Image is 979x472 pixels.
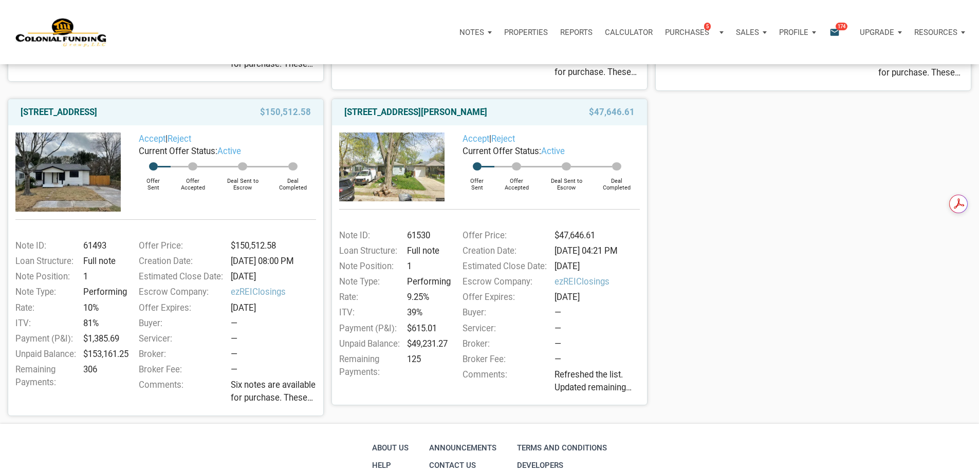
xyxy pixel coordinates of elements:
div: Estimated Close Date: [457,260,551,273]
div: 9.25% [403,291,450,304]
div: Creation Date: [457,244,551,257]
div: Remaining Payments: [334,353,403,379]
div: Note Position: [334,260,403,273]
div: Deal Sent to Escrow [215,171,270,191]
div: Deal Sent to Escrow [539,171,594,191]
span: Six notes are available for purchase. These were shared earlier [DATE], and four were reviewed on... [878,53,969,79]
div: 1 [403,260,450,273]
div: Deal Completed [270,171,316,191]
p: Properties [504,28,548,37]
div: Offer Price: [457,229,551,242]
div: Rate: [10,301,80,314]
div: Full note [403,244,450,257]
div: Unpaid Balance: [334,337,403,350]
span: Current Offer Status: [463,146,541,156]
span: | [139,134,191,144]
div: ITV: [10,317,80,330]
div: Offer Price: [134,239,228,252]
a: Accept [463,134,489,144]
div: Unpaid Balance: [10,348,80,361]
div: Broker: [134,348,228,361]
div: Note ID: [334,229,403,242]
span: Six notes are available for purchase. These were shared earlier [DATE], and four were reviewed on... [231,379,321,404]
span: $150,512.58 [260,106,311,118]
a: Reject [168,134,191,144]
p: Profile [779,28,808,37]
div: Creation Date: [134,255,228,268]
i: email [828,26,841,38]
div: 81% [80,317,126,330]
div: Broker Fee: [134,363,228,376]
button: Sales [730,17,773,48]
button: Purchases5 [659,17,730,48]
div: Performing [80,286,126,298]
a: Announcements [427,439,499,457]
div: [DATE] [551,291,645,304]
p: Notes [459,28,484,37]
div: $49,231.27 [403,337,450,350]
div: Loan Structure: [10,255,80,268]
button: Reports [554,17,599,48]
div: 10% [80,301,126,314]
span: active [217,146,241,156]
span: 5 [704,22,711,30]
span: ezREIClosings [555,275,645,288]
span: active [541,146,565,156]
a: Accept [139,134,165,144]
span: Six notes are available for purchase. These were shared earlier [DATE], and four were reviewed on... [555,53,645,79]
div: Note Position: [10,270,80,283]
div: Offer Sent [460,171,494,191]
div: [DATE] 08:00 PM [227,255,321,268]
div: Loan Structure: [334,244,403,257]
div: Servicer: [134,332,228,345]
button: Upgrade [854,17,908,48]
div: Escrow Company: [134,286,228,298]
div: Comments: [457,368,551,398]
div: Payment (P&I): [10,332,80,345]
div: 306 [80,363,126,389]
div: Broker Fee: [457,353,551,366]
span: — [555,354,561,364]
img: 575873 [339,133,445,201]
span: $47,646.61 [589,106,635,118]
a: Terms and conditions [514,439,609,457]
div: Offer Expires: [134,301,228,314]
button: email174 [822,17,854,48]
div: — [555,306,645,319]
div: Full note [80,255,126,268]
div: Note Type: [334,275,403,288]
p: Sales [736,28,759,37]
button: Notes [453,17,498,48]
div: Buyer: [134,317,228,330]
div: Escrow Company: [457,275,551,288]
p: Upgrade [860,28,894,37]
img: NoteUnlimited [15,17,107,48]
span: Refreshed the list. Updated remaining payments on a few notes. We have 8 notes available for purc... [555,368,645,394]
p: Calculator [605,28,653,37]
div: $1,385.69 [80,332,126,345]
div: Offer Expires: [457,291,551,304]
p: Purchases [665,28,709,37]
span: 174 [836,22,847,30]
div: Payment (P&I): [334,322,403,335]
div: $47,646.61 [551,229,645,242]
div: Offer Sent [136,171,171,191]
p: Reports [560,28,593,37]
a: About Us [370,439,411,457]
div: Servicer: [457,322,551,335]
span: Current Offer Status: [139,146,217,156]
span: — [231,364,237,374]
div: Performing [403,275,450,288]
div: — [231,332,321,345]
div: [DATE] 04:21 PM [551,244,645,257]
div: Offer Accepted [494,171,539,191]
button: Profile [773,17,822,48]
div: 61493 [80,239,126,252]
div: Offer Accepted [171,171,215,191]
button: Resources [908,17,971,48]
